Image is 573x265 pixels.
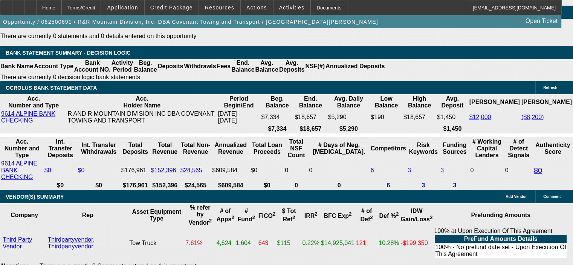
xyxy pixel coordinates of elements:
[504,160,532,181] td: 0
[309,160,369,181] td: 0
[252,214,255,220] sup: 2
[217,110,260,124] td: [DATE] - [DATE]
[305,59,325,74] th: NSF(#)
[157,59,184,74] th: Deposits
[82,212,93,218] b: Rep
[422,182,425,188] a: 3
[74,59,111,74] th: Bank Account NO.
[403,110,436,124] td: $18,657
[237,208,255,222] b: # Fund
[437,110,468,124] td: $1,450
[145,0,199,15] button: Credit Package
[279,59,305,74] th: Avg. Deposits
[292,214,295,220] sup: 2
[250,138,284,159] th: Total Loan Proceeds
[371,167,374,173] a: 6
[273,211,275,217] sup: 2
[6,194,64,200] span: VENDOR(S) SUMMARY
[217,95,260,109] th: Period Begin/End
[400,227,433,259] td: -$199,350
[543,195,561,199] span: Comment
[44,167,51,173] a: $0
[185,227,215,259] td: 7.61%
[440,138,469,159] th: Funding Sources
[151,138,179,159] th: Total Revenue
[1,138,43,159] th: Acc. Number and Type
[284,160,308,181] td: 0
[1,110,55,124] a: 9614 ALPINE BANK CHECKING
[396,211,399,217] sup: 2
[464,236,538,242] b: PreFund Amounts Details
[294,110,327,124] td: $18,657
[0,33,418,40] p: There are currently 0 statements and 0 details entered on this opportunity
[180,138,211,159] th: Total Non-Revenue
[304,213,318,219] b: IRR
[78,182,120,189] th: $0
[403,95,436,109] th: High Balance
[216,227,234,259] td: 4,624
[3,19,378,25] span: Opportunity / 082500691 / R&R Mountain Division, Inc. DBA Covenant Towing and Transport / [GEOGRA...
[231,214,234,220] sup: 2
[111,59,134,74] th: Activity Period
[533,138,572,159] th: Authenticity Score
[44,138,77,159] th: Int. Transfer Deposits
[250,182,284,189] th: $0
[183,59,216,74] th: Withdrawls
[132,208,181,222] b: Asset Equipment Type
[107,5,138,11] span: Application
[121,160,150,181] td: $176,961
[216,208,234,222] b: # of Apps
[437,95,468,109] th: Avg. Deposit
[440,167,444,173] a: 3
[151,167,176,173] a: $152,396
[44,182,77,189] th: $0
[121,182,150,189] th: $176,961
[180,182,211,189] th: $24,565
[279,5,305,11] span: Activities
[325,59,385,74] th: Annualized Deposits
[469,95,520,109] th: [PERSON_NAME]
[151,182,179,189] th: $152,396
[543,86,557,90] span: Refresh
[67,110,217,124] td: R AND R MOUNTAIN DIVISION INC DBA COVENANT TOWING AND TRANSPORT
[324,213,351,219] b: BFC Exp
[189,204,212,226] b: % refer by Vendor
[408,167,411,173] a: 3
[284,182,308,189] th: 0
[521,95,572,109] th: [PERSON_NAME]
[261,110,294,124] td: $7,334
[6,50,131,56] span: Bank Statement Summary - Decision Logic
[212,167,249,174] div: $609,584
[434,228,567,259] div: 100% at Upon Execution Of This Agreement
[378,227,399,259] td: 10.28%
[1,95,66,109] th: Acc. Number and Type
[328,95,370,109] th: Avg. Daily Balance
[407,138,439,159] th: Risk Keywords
[294,95,327,109] th: End. Balance
[1,160,37,180] a: 9614 ALPINE BANK CHECKING
[274,0,310,15] button: Activities
[209,218,212,224] sup: 2
[379,213,399,219] b: Def %
[356,227,377,259] td: 121
[78,138,120,159] th: Int. Transfer Withdrawals
[315,211,317,217] sup: 2
[504,138,532,159] th: # of Detect Signals
[400,208,432,222] b: IDW Gain/Loss
[470,138,504,159] th: # Working Capital Lenders
[241,0,273,15] button: Actions
[328,125,370,133] th: $5,290
[437,125,468,133] th: $1,450
[521,114,544,120] a: ($8,200)
[129,227,184,259] td: Tow Truck
[48,236,95,250] a: Thirdpartyvendor, Thirdpartyvendor
[121,138,150,159] th: Total Deposits
[309,182,369,189] th: 0
[11,212,38,218] b: Company
[294,125,327,133] th: $18,657
[261,125,294,133] th: $7,334
[523,15,561,28] a: Open Ticket
[34,59,74,74] th: Account Type
[506,195,527,199] span: Add Vendor
[150,5,193,11] span: Credit Package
